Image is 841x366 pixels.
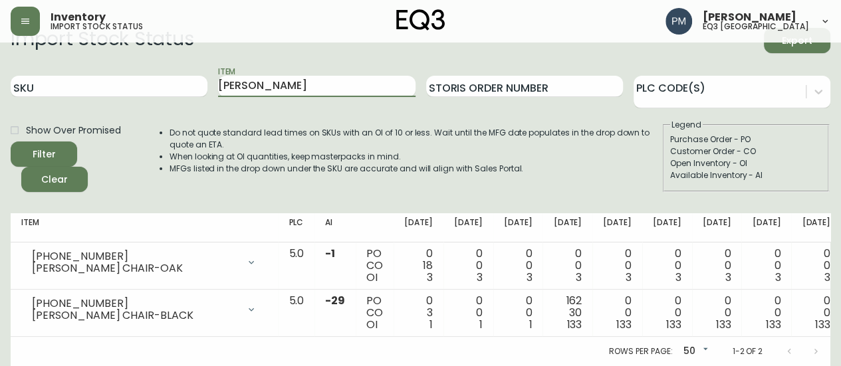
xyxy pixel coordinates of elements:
[427,270,433,285] span: 3
[732,345,763,357] p: 1-2 of 2
[791,213,841,242] th: [DATE]
[802,248,830,284] div: 0 0
[765,317,781,332] span: 133
[26,124,121,137] span: Show Over Promised
[670,134,822,145] div: Purchase Order - PO
[566,317,582,332] span: 133
[443,213,493,242] th: [DATE]
[51,12,106,23] span: Inventory
[775,270,781,285] span: 3
[394,213,443,242] th: [DATE]
[609,345,672,357] p: Rows per page:
[703,295,731,331] div: 0 0
[670,145,822,157] div: Customer Order - CO
[752,295,781,331] div: 0 0
[665,8,692,35] img: 0a7c5790205149dfd4c0ba0a3a48f705
[314,213,356,242] th: AI
[429,317,433,332] span: 1
[170,127,661,151] li: Do not quote standard lead times on SKUs with an OI of 10 or less. Wait until the MFG date popula...
[366,317,378,332] span: OI
[542,213,592,242] th: [DATE]
[404,248,433,284] div: 0 18
[815,317,830,332] span: 133
[592,213,642,242] th: [DATE]
[670,119,703,131] legend: Legend
[504,248,533,284] div: 0 0
[824,270,830,285] span: 3
[677,341,711,363] div: 50
[703,12,796,23] span: [PERSON_NAME]
[553,295,582,331] div: 162 30
[802,295,830,331] div: 0 0
[653,248,681,284] div: 0 0
[32,171,77,188] span: Clear
[32,262,238,274] div: [PERSON_NAME] CHAIR-OAK
[477,270,483,285] span: 3
[576,270,582,285] span: 3
[675,270,681,285] span: 3
[51,23,143,31] h5: import stock status
[692,213,742,242] th: [DATE]
[752,248,781,284] div: 0 0
[32,310,238,321] div: [PERSON_NAME] CHAIR-BLACK
[553,248,582,284] div: 0 0
[170,151,661,163] li: When looking at OI quantities, keep masterpacks in mind.
[626,270,632,285] span: 3
[32,250,238,262] div: [PHONE_NUMBER]
[325,293,345,308] span: -29
[716,317,731,332] span: 133
[404,295,433,331] div: 0 3
[703,248,731,284] div: 0 0
[703,23,809,31] h5: eq3 [GEOGRAPHIC_DATA]
[666,317,681,332] span: 133
[32,298,238,310] div: [PHONE_NUMBER]
[493,213,543,242] th: [DATE]
[479,317,483,332] span: 1
[11,213,278,242] th: Item
[278,213,314,242] th: PLC
[21,295,267,324] div: [PHONE_NUMBER][PERSON_NAME] CHAIR-BLACK
[278,242,314,290] td: 5.0
[325,246,335,261] span: -1
[454,248,483,284] div: 0 0
[529,317,532,332] span: 1
[396,9,445,31] img: logo
[11,141,77,167] button: Filter
[366,248,383,284] div: PO CO
[526,270,532,285] span: 3
[603,248,632,284] div: 0 0
[642,213,692,242] th: [DATE]
[366,295,383,331] div: PO CO
[653,295,681,331] div: 0 0
[454,295,483,331] div: 0 0
[603,295,632,331] div: 0 0
[170,163,661,175] li: MFGs listed in the drop down under the SKU are accurate and will align with Sales Portal.
[21,248,267,277] div: [PHONE_NUMBER][PERSON_NAME] CHAIR-OAK
[670,157,822,169] div: Open Inventory - OI
[616,317,632,332] span: 133
[741,213,791,242] th: [DATE]
[725,270,731,285] span: 3
[278,290,314,337] td: 5.0
[670,169,822,181] div: Available Inventory - AI
[366,270,378,285] span: OI
[504,295,533,331] div: 0 0
[21,167,88,192] button: Clear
